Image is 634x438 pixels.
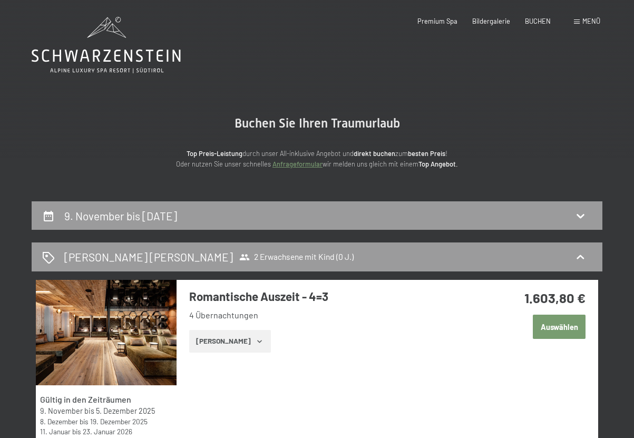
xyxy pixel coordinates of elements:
[472,17,510,25] a: Bildergalerie
[189,330,271,353] button: [PERSON_NAME]
[64,209,177,222] h2: 9. November bis [DATE]
[239,252,354,262] span: 2 Erwachsene mit Kind (0 J.)
[408,149,445,158] strong: besten Preis
[40,394,131,404] strong: Gültig in den Zeiträumen
[187,149,242,158] strong: Top Preis-Leistung
[354,149,395,158] strong: direkt buchen
[40,426,172,436] div: bis
[40,427,71,436] time: 11.01.2026
[40,406,83,415] time: 09.11.2025
[417,17,457,25] a: Premium Spa
[533,315,586,339] button: Auswählen
[64,249,233,265] h2: [PERSON_NAME] [PERSON_NAME]
[418,160,458,168] strong: Top Angebot.
[90,417,148,426] time: 19.12.2025
[96,406,155,415] time: 05.12.2025
[189,288,472,305] h3: Romantische Auszeit - 4=3
[40,417,78,426] time: 08.12.2025
[36,280,177,385] img: mss_renderimg.php
[189,309,472,321] li: 4 Übernachtungen
[524,289,586,306] strong: 1.603,80 €
[582,17,600,25] span: Menü
[525,17,551,25] a: BUCHEN
[40,406,172,416] div: bis
[83,427,132,436] time: 23.01.2026
[40,416,172,426] div: bis
[106,148,528,170] p: durch unser All-inklusive Angebot und zum ! Oder nutzen Sie unser schnelles wir melden uns gleich...
[235,116,400,131] span: Buchen Sie Ihren Traumurlaub
[272,160,323,168] a: Anfrageformular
